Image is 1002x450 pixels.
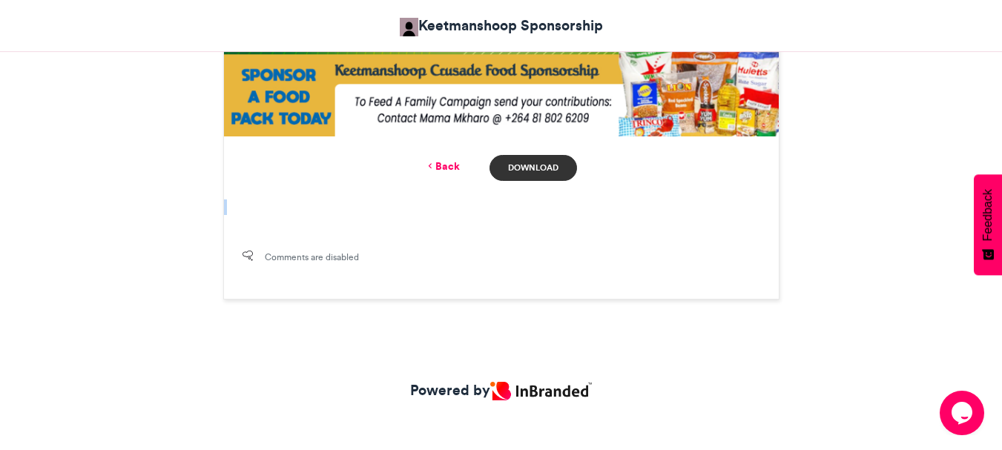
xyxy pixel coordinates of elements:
[490,155,576,181] a: Download
[265,251,359,264] span: Comments are disabled
[425,159,460,174] a: Back
[400,18,418,36] img: Keetmanshoop Sponsorship
[981,189,995,241] span: Feedback
[940,391,987,435] iframe: chat widget
[974,174,1002,275] button: Feedback - Show survey
[410,380,591,401] a: Powered by
[400,15,603,36] a: Keetmanshoop Sponsorship
[490,382,591,400] img: Inbranded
